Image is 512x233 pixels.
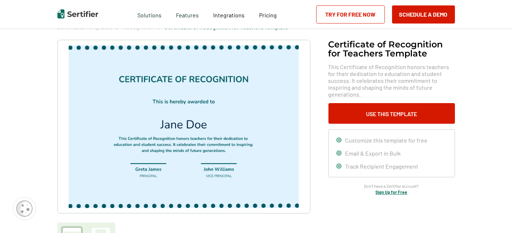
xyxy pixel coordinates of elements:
span: Pricing [259,12,277,18]
a: Try for Free Now [316,5,385,24]
button: Use This Template [328,103,455,124]
a: Sign Up for Free [376,190,408,195]
span: Solutions [137,10,162,19]
button: Schedule a Demo [392,5,455,24]
span: Don’t have a Sertifier account? [364,183,419,190]
span: Track Recipient Engagement [345,163,419,170]
span: Integrations [213,12,245,18]
img: Cookie Popup Icon [16,200,33,217]
h1: Certificate of Recognition for Teachers Template [328,40,455,58]
a: Pricing [259,10,277,19]
span: Email & Export in Bulk [345,150,401,157]
img: Sertifier | Digital Credentialing Platform [57,9,98,18]
a: Integrations [213,10,245,19]
span: Features [176,10,199,19]
iframe: Chat Widget [476,198,512,233]
span: This Certificate of Recognition honors teachers for their dedication to education and student suc... [328,63,455,98]
span: Customize this template for free [345,137,428,144]
img: Certificate of Recognition for Teachers Template [69,45,298,208]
